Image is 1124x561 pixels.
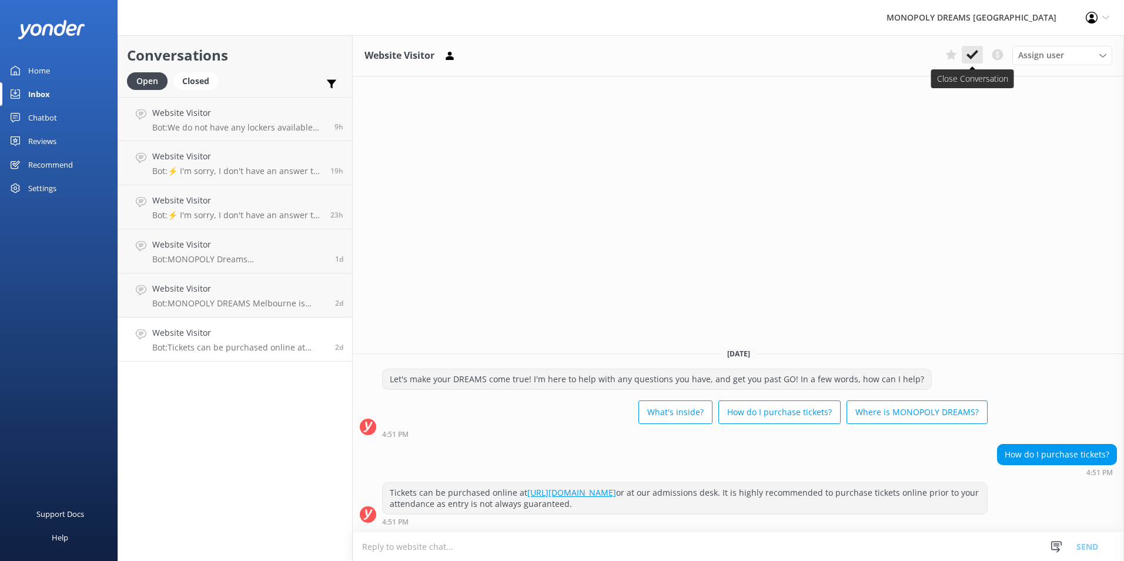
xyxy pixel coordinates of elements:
span: Assign user [1018,49,1064,62]
div: How do I purchase tickets? [998,445,1116,465]
div: Tickets can be purchased online at or at our admissions desk. It is highly recommended to purchas... [383,483,987,514]
p: Bot: ⚡ I'm sorry, I don't have an answer to your question. Could you please try rephrasing your q... [152,210,322,221]
button: Where is MONOPOLY DREAMS? [847,400,988,424]
div: Open [127,72,168,90]
span: [DATE] [720,349,757,359]
h4: Website Visitor [152,194,322,207]
strong: 4:51 PM [382,431,409,438]
a: Website VisitorBot:MONOPOLY Dreams [GEOGRAPHIC_DATA] welcomes school excursions for primary, seco... [118,229,352,273]
span: Oct 08 2025 03:32pm (UTC +11:00) Australia/Sydney [330,166,343,176]
h4: Website Visitor [152,150,322,163]
span: Oct 06 2025 04:51pm (UTC +11:00) Australia/Sydney [335,342,343,352]
div: Support Docs [36,502,84,526]
h3: Website Visitor [364,48,434,64]
a: Website VisitorBot:We do not have any lockers available and cannot store any bags, luggage, or ot... [118,97,352,141]
span: Oct 07 2025 07:25am (UTC +11:00) Australia/Sydney [335,298,343,308]
div: Inbox [28,82,50,106]
a: Website VisitorBot:MONOPOLY DREAMS Melbourne is located on the Lower Ground Floor of [GEOGRAPHIC_... [118,273,352,318]
a: Open [127,74,173,87]
h4: Website Visitor [152,238,326,251]
div: Settings [28,176,56,200]
span: Oct 07 2025 12:22pm (UTC +11:00) Australia/Sydney [335,254,343,264]
p: Bot: ⚡ I'm sorry, I don't have an answer to your question. Could you please try rephrasing your q... [152,166,322,176]
button: How do I purchase tickets? [718,400,841,424]
div: Chatbot [28,106,57,129]
strong: 4:51 PM [382,519,409,526]
h2: Conversations [127,44,343,66]
div: Closed [173,72,218,90]
p: Bot: MONOPOLY DREAMS Melbourne is located on the Lower Ground Floor of [GEOGRAPHIC_DATA]. To acce... [152,298,326,309]
div: Home [28,59,50,82]
a: Website VisitorBot:Tickets can be purchased online at [URL][DOMAIN_NAME] or at our admissions des... [118,318,352,362]
strong: 4:51 PM [1086,469,1113,476]
div: Let's make your DREAMS come true! I'm here to help with any questions you have, and get you past ... [383,369,931,389]
a: Website VisitorBot:⚡ I'm sorry, I don't have an answer to your question. Could you please try rep... [118,185,352,229]
div: Assign User [1012,46,1112,65]
div: Oct 06 2025 04:51pm (UTC +11:00) Australia/Sydney [382,517,988,526]
div: Oct 06 2025 04:51pm (UTC +11:00) Australia/Sydney [382,430,988,438]
span: Oct 09 2025 02:01am (UTC +11:00) Australia/Sydney [334,122,343,132]
a: [URL][DOMAIN_NAME] [527,487,616,498]
div: Help [52,526,68,549]
div: Recommend [28,153,73,176]
h4: Website Visitor [152,326,326,339]
a: Closed [173,74,224,87]
div: Reviews [28,129,56,153]
h4: Website Visitor [152,282,326,295]
h4: Website Visitor [152,106,326,119]
img: yonder-white-logo.png [18,20,85,39]
div: Oct 06 2025 04:51pm (UTC +11:00) Australia/Sydney [997,468,1117,476]
p: Bot: MONOPOLY Dreams [GEOGRAPHIC_DATA] welcomes school excursions for primary, secondary, and ter... [152,254,326,265]
span: Oct 08 2025 11:25am (UTC +11:00) Australia/Sydney [330,210,343,220]
button: What's inside? [638,400,712,424]
p: Bot: Tickets can be purchased online at [URL][DOMAIN_NAME] or at our admissions desk. It is highl... [152,342,326,353]
p: Bot: We do not have any lockers available and cannot store any bags, luggage, or other items. [152,122,326,133]
a: Website VisitorBot:⚡ I'm sorry, I don't have an answer to your question. Could you please try rep... [118,141,352,185]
